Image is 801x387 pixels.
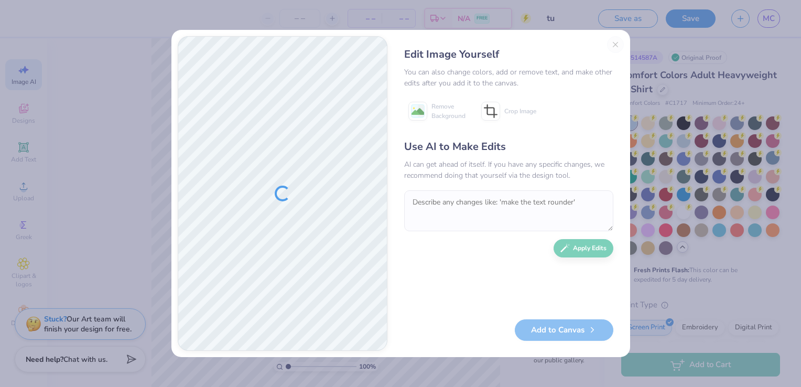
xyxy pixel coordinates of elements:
span: Crop Image [504,106,536,116]
button: Crop Image [477,98,543,124]
div: You can also change colors, add or remove text, and make other edits after you add it to the canvas. [404,67,613,89]
div: Use AI to Make Edits [404,139,613,155]
div: AI can get ahead of itself. If you have any specific changes, we recommend doing that yourself vi... [404,159,613,181]
span: Remove Background [431,102,466,121]
div: Edit Image Yourself [404,47,613,62]
button: Remove Background [404,98,470,124]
